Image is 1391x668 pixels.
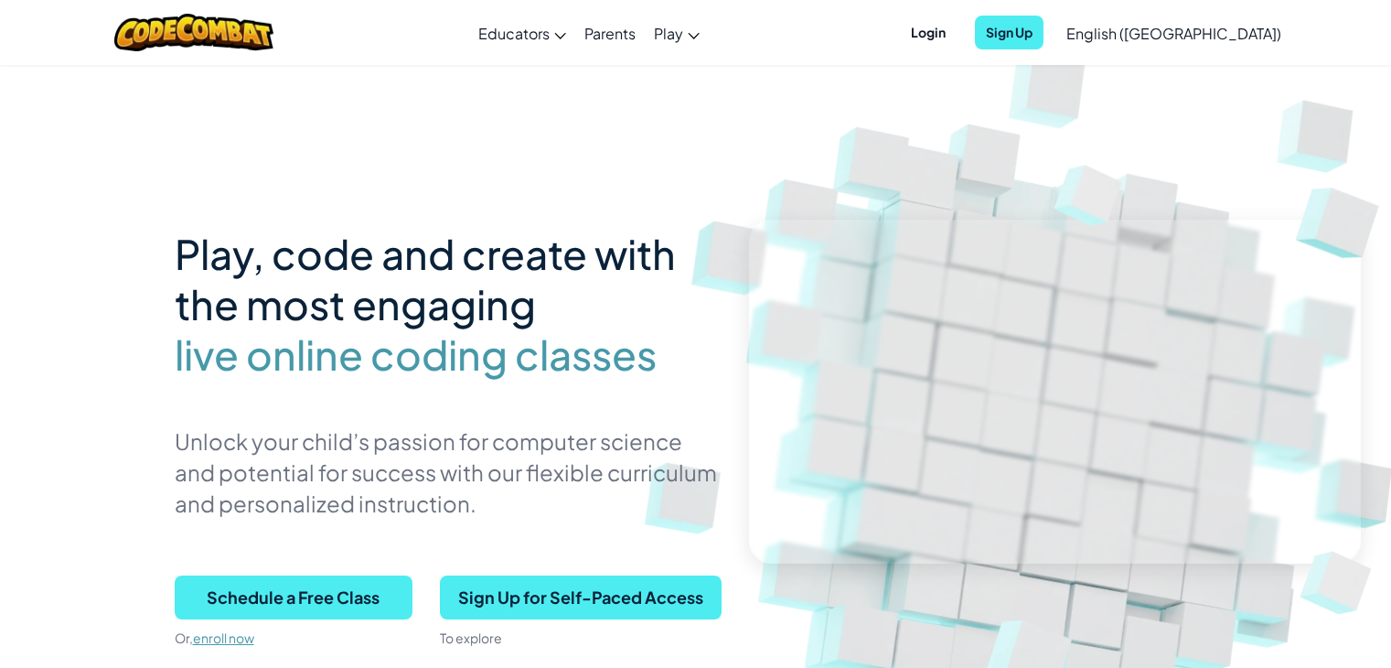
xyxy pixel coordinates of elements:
a: enroll now [193,630,254,646]
a: Educators [469,8,575,58]
img: CodeCombat logo [114,14,274,51]
button: Schedule a Free Class [175,576,412,620]
a: Parents [575,8,645,58]
img: Overlap cubes [1027,135,1155,252]
a: Play [645,8,709,58]
button: Login [900,16,957,49]
span: English ([GEOGRAPHIC_DATA]) [1066,24,1281,43]
button: Sign Up for Self-Paced Access [440,576,722,620]
span: Educators [478,24,550,43]
span: Play, code and create with the most engaging [175,228,676,329]
p: Unlock your child’s passion for computer science and potential for success with our flexible curr... [175,426,722,519]
button: Sign Up [975,16,1043,49]
span: Play [654,24,683,43]
span: Or, [175,630,193,646]
a: English ([GEOGRAPHIC_DATA]) [1057,8,1290,58]
span: live online coding classes [175,329,657,380]
span: To explore [440,630,502,646]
